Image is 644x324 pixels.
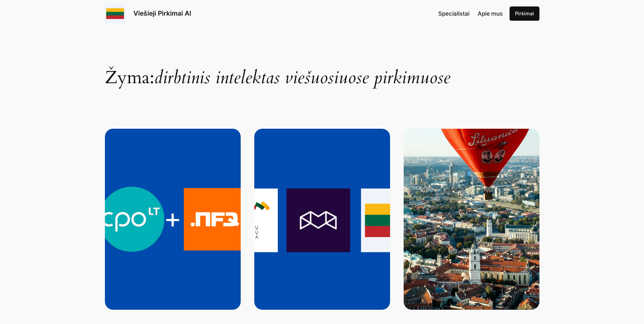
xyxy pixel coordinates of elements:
a: Apie mus [478,9,503,18]
img: ​Alternatyvos Mercell Lietuvoje: lyginamoji analizė [254,129,390,310]
a: Viešieji Pirkimai AI [133,9,191,17]
span: Apie mus [478,10,503,17]
span: dirbtinis intelektas viešuosiuose pirkimuose [154,66,450,90]
a: Specialistai [438,9,470,18]
nav: Navigation [438,9,503,18]
img: Viešieji pirkimai logo [105,3,125,24]
img: Elektroniniai viešieji pirkimai Lietuvoje: pažanga ir perspektyvos [404,129,539,310]
img: CPO LT ir NFQ Technologies pradeda dirbtinio intelekto projektą viešųjų pirkimų kainų analizei [105,129,241,310]
span: Specialistai [438,10,470,17]
h1: Žyma: [105,34,539,87]
a: Pirkimai [510,6,539,21]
